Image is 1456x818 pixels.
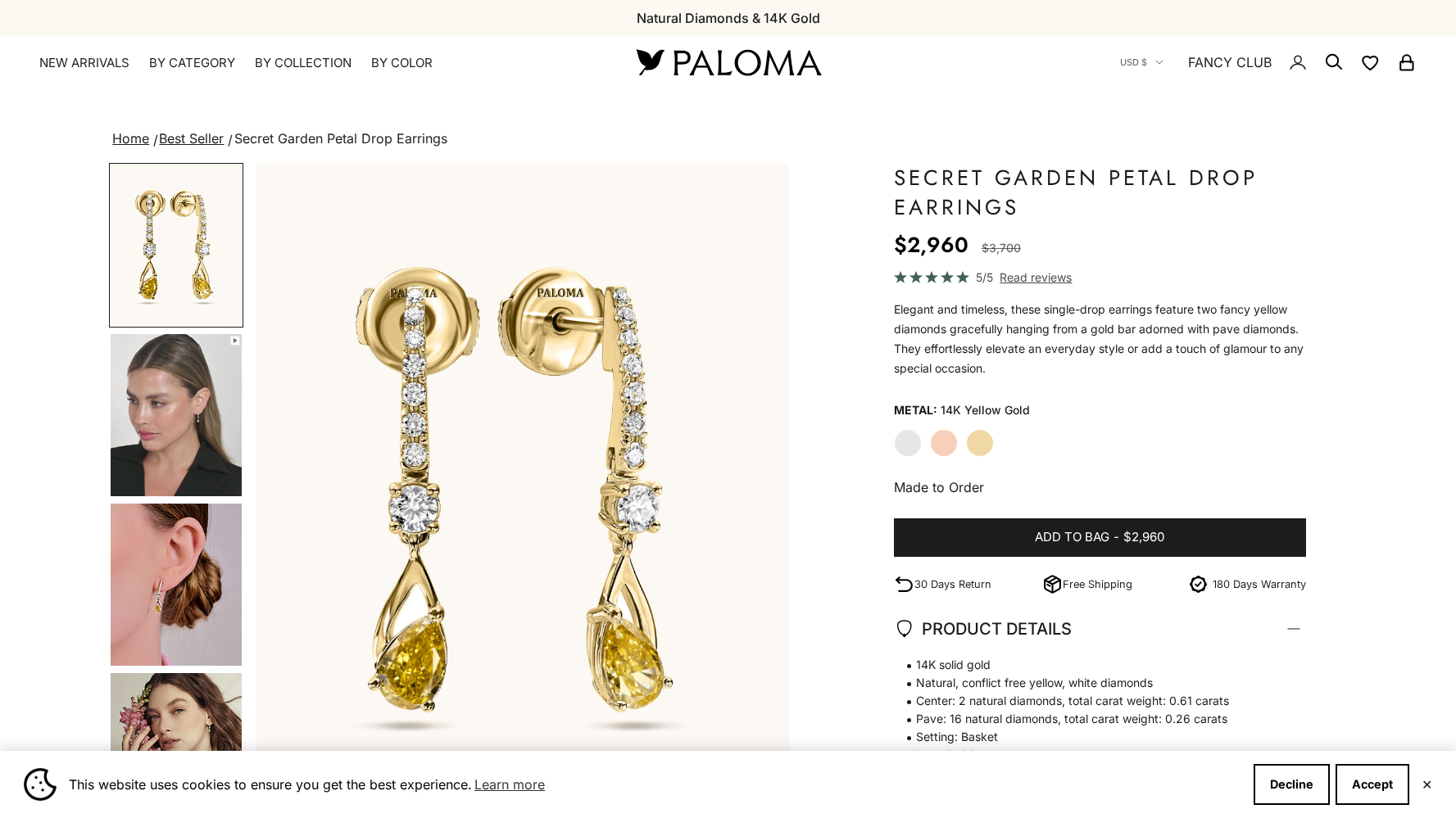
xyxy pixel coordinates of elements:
[149,55,235,71] summary: By Category
[109,502,243,667] button: Go to item 5
[69,772,1241,797] span: This website uses cookies to ensure you get the best experience.
[1422,780,1432,789] button: Close
[111,504,242,666] img: #YellowGold #RoseGold #WhiteGold
[255,55,352,71] summary: By Collection
[159,130,224,147] a: Best Seller
[1120,36,1417,88] nav: Secondary navigation
[109,332,243,498] button: Go to item 4
[894,518,1306,558] button: Add to bag-$2,960
[1336,764,1409,805] button: Accept
[1035,527,1109,548] span: Add to bag
[1123,527,1164,548] span: $2,960
[894,728,1290,746] span: Setting: Basket
[941,398,1030,423] variant-option-value: 14K Yellow Gold
[976,268,993,287] span: 5/5
[39,55,597,71] nav: Primary navigation
[894,477,1306,498] p: Made to Order
[112,130,149,147] a: Home
[894,228,968,261] sale-price: $2,960
[109,128,1346,151] nav: breadcrumbs
[894,710,1290,728] span: Pave: 16 natural diamonds, total carat weight: 0.26 carats
[894,746,1290,764] span: Length: 23mm
[1120,55,1147,70] span: USD $
[1188,52,1272,73] a: FANCY CLUB
[982,238,1021,258] compare-at-price: $3,700
[1254,764,1330,805] button: Decline
[894,599,1306,659] summary: PRODUCT DETAILS
[1063,576,1132,593] p: Free Shipping
[1120,55,1163,70] button: USD $
[894,268,1306,287] a: 5/5 Read reviews
[111,334,242,496] img: #YellowGold #RoseGold #WhiteGold
[24,768,57,801] img: Cookie banner
[637,7,820,29] p: Natural Diamonds & 14K Gold
[234,130,447,147] span: Secret Garden Petal Drop Earrings
[39,55,129,71] a: NEW ARRIVALS
[914,576,991,593] p: 30 Days Return
[894,674,1290,692] span: Natural, conflict free yellow, white diamonds
[472,772,547,797] a: Learn more
[894,656,1290,674] span: 14K solid gold
[894,692,1290,710] span: Center: 2 natural diamonds, total carat weight: 0.61 carats
[894,163,1306,222] h1: Secret Garden Petal Drop Earrings
[894,398,937,423] legend: Metal:
[1213,576,1306,593] p: 180 Days Warranty
[111,165,242,326] img: #YellowGold
[371,55,433,71] summary: By Color
[109,163,243,328] button: Go to item 3
[894,300,1306,378] p: Elegant and timeless, these single-drop earrings feature two fancy yellow diamonds gracefully han...
[1000,268,1072,287] span: Read reviews
[894,615,1072,643] span: PRODUCT DETAILS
